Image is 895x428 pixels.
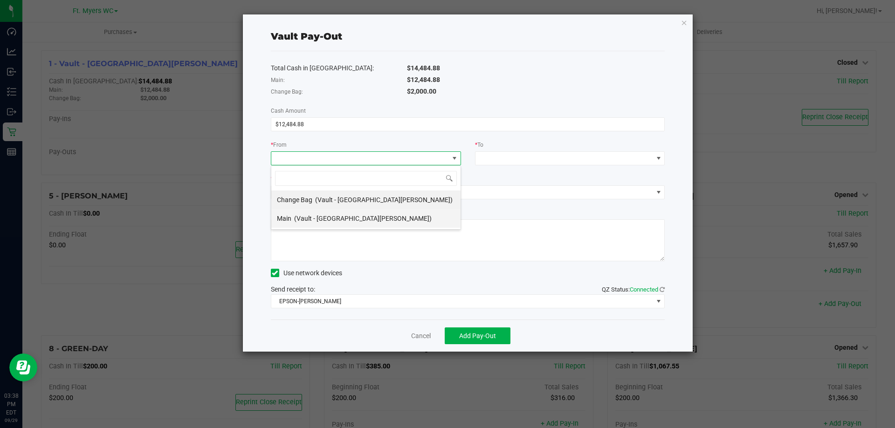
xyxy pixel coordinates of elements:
span: Cash Amount [271,108,306,114]
iframe: Resource center [9,353,37,381]
label: Use network devices [271,268,342,278]
span: EPSON-[PERSON_NAME] [271,295,653,308]
a: Cancel [411,331,431,341]
button: Add Pay-Out [445,327,510,344]
span: Change Bag [277,196,312,204]
span: Main [277,215,291,222]
span: $2,000.00 [407,88,436,95]
span: QZ Status: [602,286,665,293]
span: $14,484.88 [407,64,440,72]
label: From [271,141,287,149]
span: (Vault - [GEOGRAPHIC_DATA][PERSON_NAME]) [294,215,432,222]
span: Send receipt to: [271,285,315,293]
div: Vault Pay-Out [271,29,342,43]
span: (Vault - [GEOGRAPHIC_DATA][PERSON_NAME]) [315,196,453,204]
span: Main: [271,77,285,83]
span: $12,484.88 [407,76,440,83]
label: To [475,141,483,149]
span: Connected [630,286,658,293]
span: Change Bag: [271,88,303,95]
span: Total Cash in [GEOGRAPHIC_DATA]: [271,64,374,72]
span: Add Pay-Out [459,332,496,340]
